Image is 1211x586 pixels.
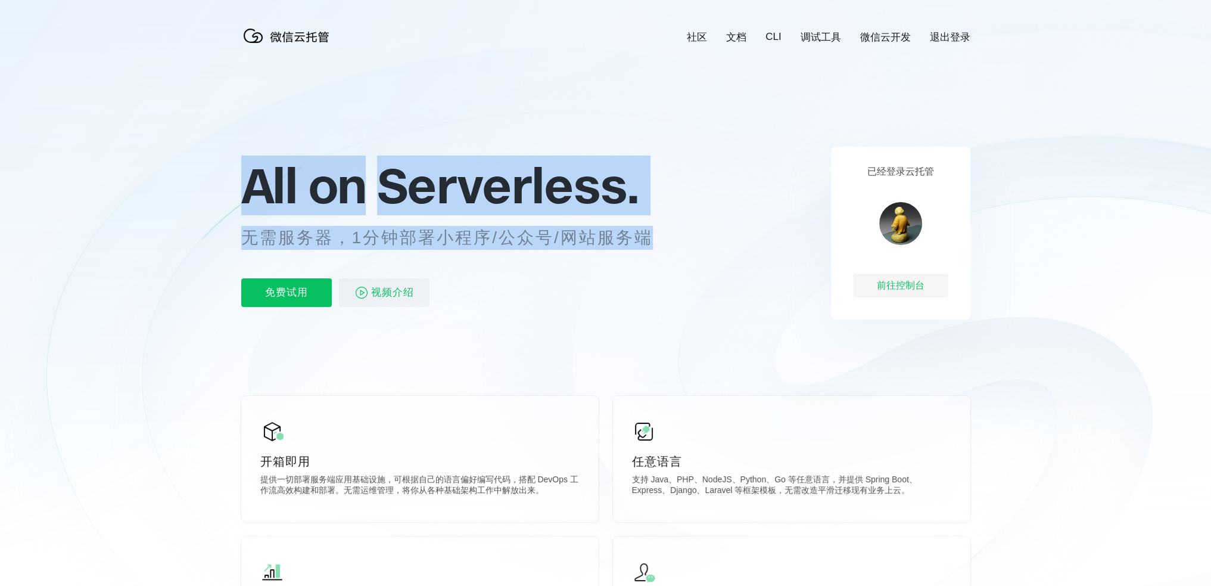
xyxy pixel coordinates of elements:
p: 无需服务器，1分钟部署小程序/公众号/网站服务端 [241,226,675,250]
div: 前往控制台 [853,274,948,297]
a: 调试工具 [801,30,841,44]
a: CLI [765,31,781,43]
span: All on [241,156,366,215]
p: 提供一切部署服务端应用基础设施，可根据自己的语言偏好编写代码，搭配 DevOps 工作流高效构建和部署。无需运维管理，将你从各种基础架构工作中解放出来。 [260,475,580,498]
a: 退出登录 [930,30,970,44]
span: 视频介绍 [371,278,414,307]
img: 微信云托管 [241,24,337,48]
a: 文档 [726,30,746,44]
span: Serverless. [377,156,639,215]
a: 微信云托管 [241,39,337,49]
p: 支持 Java、PHP、NodeJS、Python、Go 等任意语言，并提供 Spring Boot、Express、Django、Laravel 等框架模板，无需改造平滑迁移现有业务上云。 [632,475,951,498]
p: 已经登录云托管 [867,166,934,178]
img: video_play.svg [354,286,369,300]
p: 任意语言 [632,453,951,470]
a: 微信云开发 [860,30,911,44]
p: 开箱即用 [260,453,580,470]
p: 免费试用 [241,278,332,307]
a: 社区 [687,30,707,44]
